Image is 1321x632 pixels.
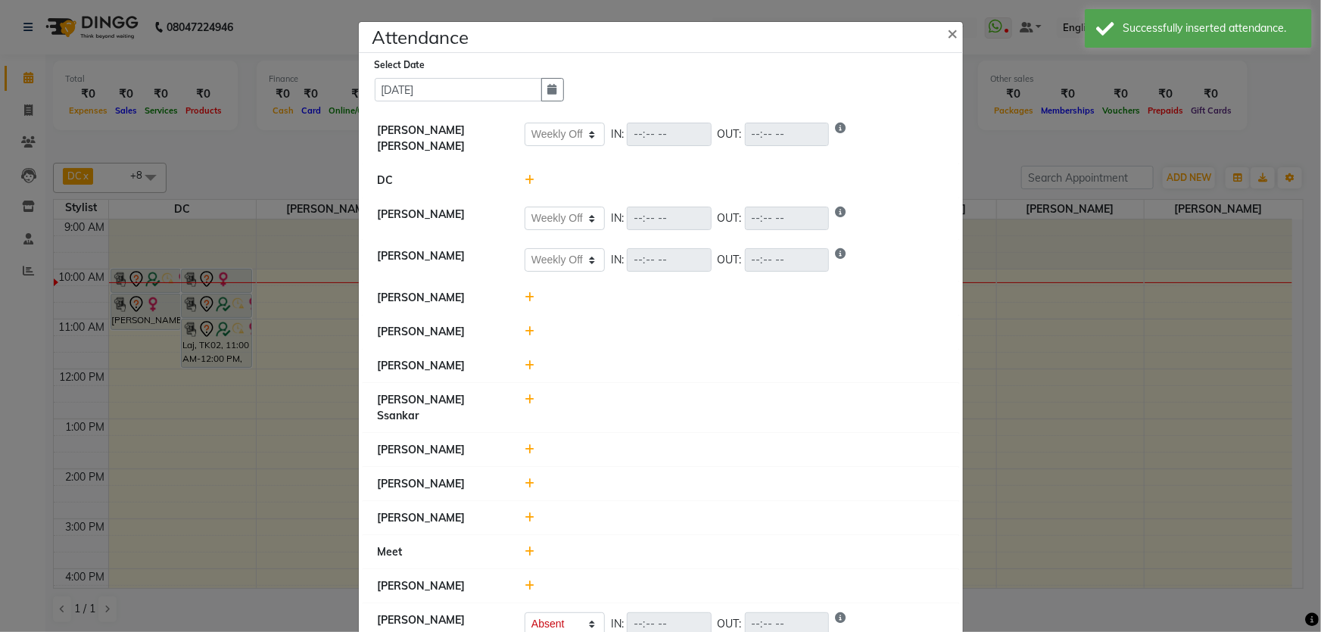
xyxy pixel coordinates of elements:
[366,324,514,340] div: [PERSON_NAME]
[366,476,514,492] div: [PERSON_NAME]
[366,578,514,594] div: [PERSON_NAME]
[718,210,742,226] span: OUT:
[366,358,514,374] div: [PERSON_NAME]
[948,21,958,44] span: ×
[1123,20,1301,36] div: Successfully inserted attendance.
[835,248,846,272] i: Show reason
[611,126,624,142] span: IN:
[366,510,514,526] div: [PERSON_NAME]
[366,544,514,560] div: Meet
[375,78,542,101] input: Select date
[366,248,514,272] div: [PERSON_NAME]
[366,290,514,306] div: [PERSON_NAME]
[718,126,742,142] span: OUT:
[366,392,514,424] div: [PERSON_NAME] Ssankar
[936,11,974,54] button: Close
[835,207,846,230] i: Show reason
[611,210,624,226] span: IN:
[366,173,514,188] div: DC
[718,252,742,268] span: OUT:
[611,616,624,632] span: IN:
[375,58,425,72] label: Select Date
[835,123,846,146] i: Show reason
[366,207,514,230] div: [PERSON_NAME]
[372,23,469,51] h4: Attendance
[611,252,624,268] span: IN:
[366,123,514,154] div: [PERSON_NAME] [PERSON_NAME]
[718,616,742,632] span: OUT:
[366,442,514,458] div: [PERSON_NAME]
